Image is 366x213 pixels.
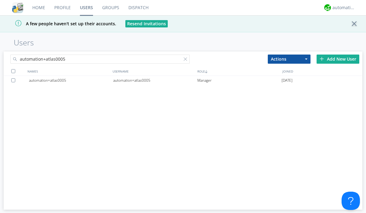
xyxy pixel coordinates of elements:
[281,67,366,76] div: JOINED
[111,67,196,76] div: USERNAME
[317,55,359,64] div: Add New User
[342,192,360,210] iframe: Toggle Customer Support
[282,76,292,85] span: [DATE]
[268,55,310,64] button: Actions
[196,67,281,76] div: ROLE
[29,76,113,85] div: automation+atlas0005
[4,76,362,85] a: automation+atlas0005automation+atlas0005Manager[DATE]
[10,55,190,64] input: Search users
[26,67,111,76] div: NAMES
[197,76,282,85] div: Manager
[125,20,168,27] button: Resend Invitations
[332,5,355,11] div: automation+atlas
[320,57,324,61] img: plus.svg
[12,2,23,13] img: cddb5a64eb264b2086981ab96f4c1ba7
[113,76,197,85] div: automation+atlas0005
[5,21,116,27] span: A few people haven't set up their accounts.
[324,4,331,11] img: d2d01cd9b4174d08988066c6d424eccd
